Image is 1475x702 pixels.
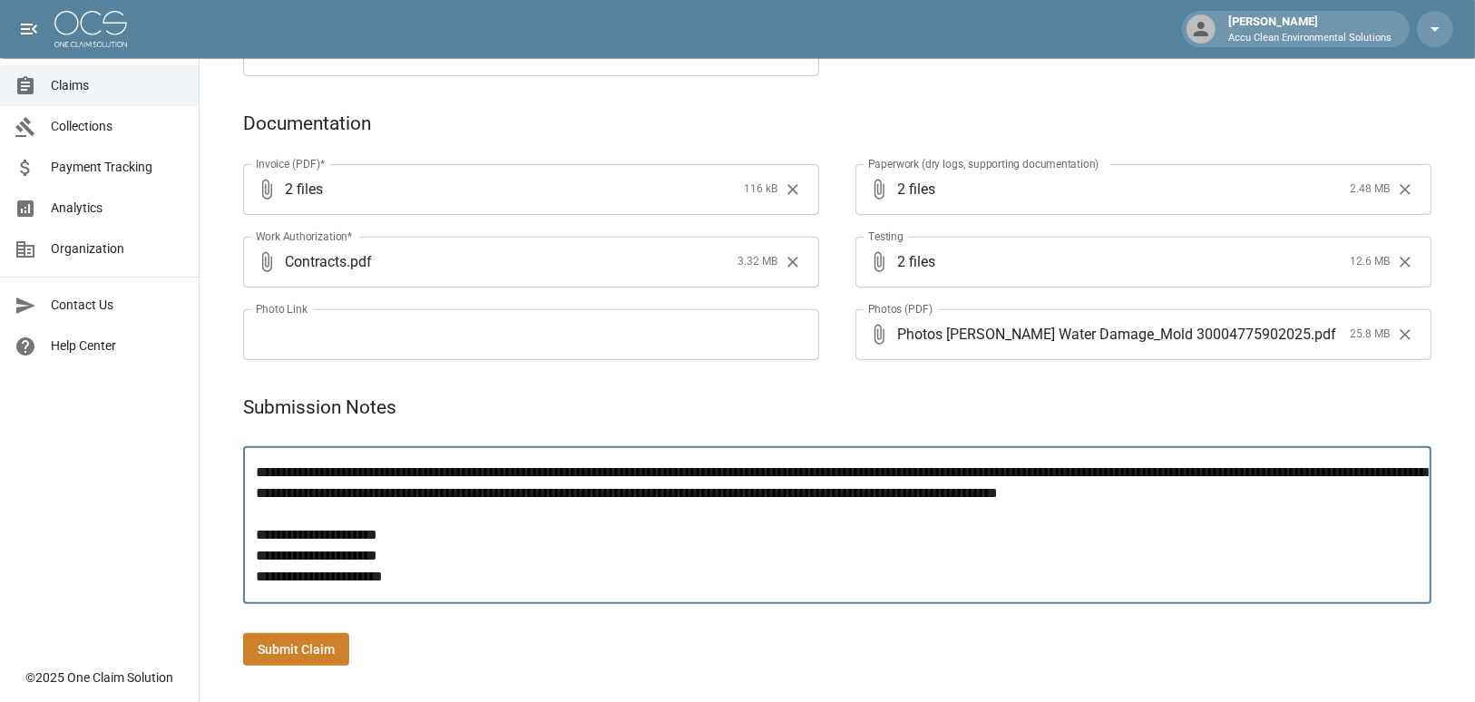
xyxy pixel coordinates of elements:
span: Contracts [285,251,347,272]
span: Collections [51,117,184,136]
span: 2.48 MB [1350,180,1390,199]
button: Clear [1392,249,1419,276]
span: Organization [51,239,184,258]
p: Accu Clean Environmental Solutions [1228,31,1392,46]
button: open drawer [11,11,47,47]
label: Photos (PDF) [868,301,933,317]
button: Clear [779,249,806,276]
button: Submit Claim [243,633,349,667]
span: Contact Us [51,296,184,315]
span: Payment Tracking [51,158,184,177]
span: . pdf [347,251,372,272]
span: Claims [51,76,184,95]
label: Paperwork (dry logs, supporting documentation) [868,156,1099,171]
label: Photo Link [256,301,308,317]
span: . pdf [1311,324,1336,345]
span: Analytics [51,199,184,218]
label: Invoice (PDF)* [256,156,326,171]
span: Photos [PERSON_NAME] Water Damage_Mold 30004775902025 [897,324,1311,345]
span: 2 files [897,164,1343,215]
span: 12.6 MB [1350,253,1390,271]
div: © 2025 One Claim Solution [25,668,173,687]
button: Clear [779,176,806,203]
label: Testing [868,229,904,244]
div: [PERSON_NAME] [1221,13,1399,45]
span: 25.8 MB [1350,326,1390,344]
img: ocs-logo-white-transparent.png [54,11,127,47]
span: 2 files [285,164,737,215]
button: Clear [1392,176,1419,203]
span: Help Center [51,336,184,356]
span: 116 kB [744,180,777,199]
span: 2 files [897,237,1343,288]
span: 3.32 MB [737,253,777,271]
label: Work Authorization* [256,229,353,244]
button: Clear [1392,321,1419,348]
